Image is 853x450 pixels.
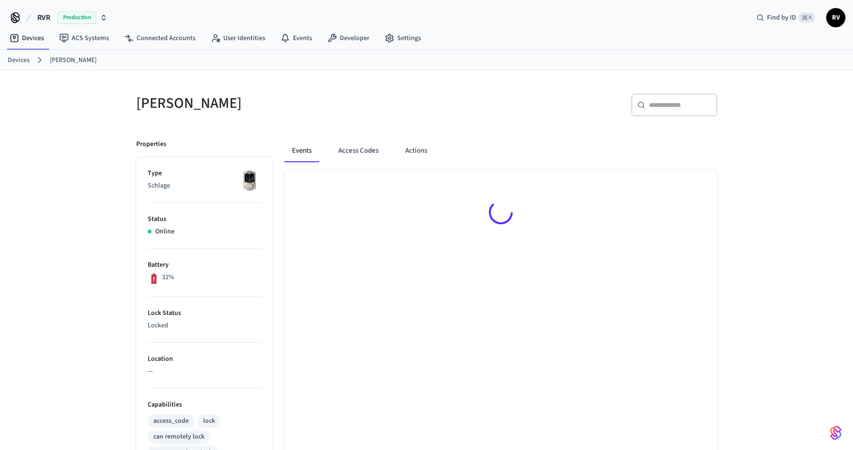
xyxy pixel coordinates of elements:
[331,139,386,162] button: Access Codes
[148,181,261,191] p: Schlage
[2,30,52,47] a: Devices
[320,30,377,47] a: Developer
[148,366,261,377] p: —
[148,354,261,364] p: Location
[52,30,117,47] a: ACS Systems
[238,168,261,192] img: Schlage Sense Smart Deadbolt with Camelot Trim, Front
[117,30,203,47] a: Connected Accounts
[136,94,421,113] h5: [PERSON_NAME]
[136,139,166,149] p: Properties
[148,214,261,224] p: Status
[58,11,96,24] span: Production
[148,168,261,178] p: Type
[284,139,319,162] button: Events
[8,55,30,65] a: Devices
[162,272,174,283] p: 32%
[398,139,435,162] button: Actions
[827,9,844,26] span: RV
[153,416,189,426] div: access_code
[799,13,815,22] span: ⌘ K
[148,308,261,318] p: Lock Status
[148,321,261,331] p: Locked
[155,227,174,237] p: Online
[284,139,717,162] div: ant example
[273,30,320,47] a: Events
[37,12,50,23] span: RVR
[148,400,261,410] p: Capabilities
[148,260,261,270] p: Battery
[203,30,273,47] a: User Identities
[830,425,842,440] img: SeamLogoGradient.69752ec5.svg
[767,13,796,22] span: Find by ID
[153,432,205,442] div: can remotely lock
[377,30,429,47] a: Settings
[203,416,215,426] div: lock
[749,9,822,26] div: Find by ID⌘ K
[826,8,845,27] button: RV
[50,55,97,65] a: [PERSON_NAME]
